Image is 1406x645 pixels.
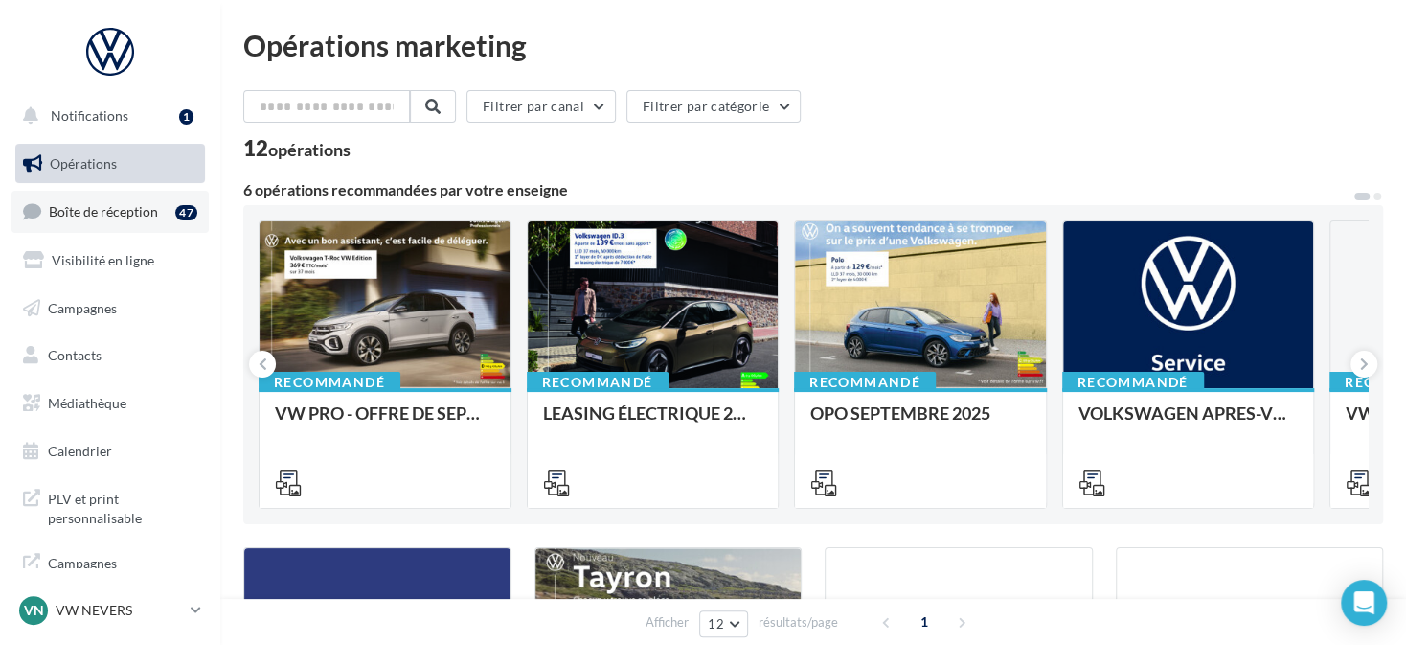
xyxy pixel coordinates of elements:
[11,241,209,281] a: Visibilité en ligne
[179,109,193,125] div: 1
[48,486,197,527] span: PLV et print personnalisable
[48,550,197,591] span: Campagnes DataOnDemand
[24,601,44,620] span: VN
[626,90,801,123] button: Filtrer par catégorie
[48,395,126,411] span: Médiathèque
[646,613,689,632] span: Afficher
[909,607,940,637] span: 1
[11,478,209,535] a: PLV et print personnalisable
[759,613,838,632] span: résultats/page
[243,182,1352,197] div: 6 opérations recommandées par votre enseigne
[11,144,209,184] a: Opérations
[810,403,1031,442] div: OPO SEPTEMBRE 2025
[11,335,209,376] a: Contacts
[1341,580,1387,626] div: Open Intercom Messenger
[50,155,117,172] span: Opérations
[48,347,102,363] span: Contacts
[466,90,616,123] button: Filtrer par canal
[175,205,197,220] div: 47
[11,431,209,472] a: Calendrier
[56,601,183,620] p: VW NEVERS
[11,542,209,599] a: Campagnes DataOnDemand
[543,403,763,442] div: LEASING ÉLECTRIQUE 2025
[527,372,669,393] div: Recommandé
[1078,403,1299,442] div: VOLKSWAGEN APRES-VENTE
[699,610,748,637] button: 12
[15,592,205,629] a: VN VW NEVERS
[243,138,351,159] div: 12
[11,288,209,329] a: Campagnes
[49,203,158,219] span: Boîte de réception
[11,191,209,232] a: Boîte de réception47
[1062,372,1204,393] div: Recommandé
[11,383,209,424] a: Médiathèque
[708,616,724,632] span: 12
[48,443,112,459] span: Calendrier
[51,107,128,124] span: Notifications
[48,299,117,315] span: Campagnes
[243,31,1383,59] div: Opérations marketing
[52,252,154,268] span: Visibilité en ligne
[275,403,495,442] div: VW PRO - OFFRE DE SEPTEMBRE 25
[11,96,201,136] button: Notifications 1
[268,141,351,158] div: opérations
[794,372,936,393] div: Recommandé
[259,372,400,393] div: Recommandé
